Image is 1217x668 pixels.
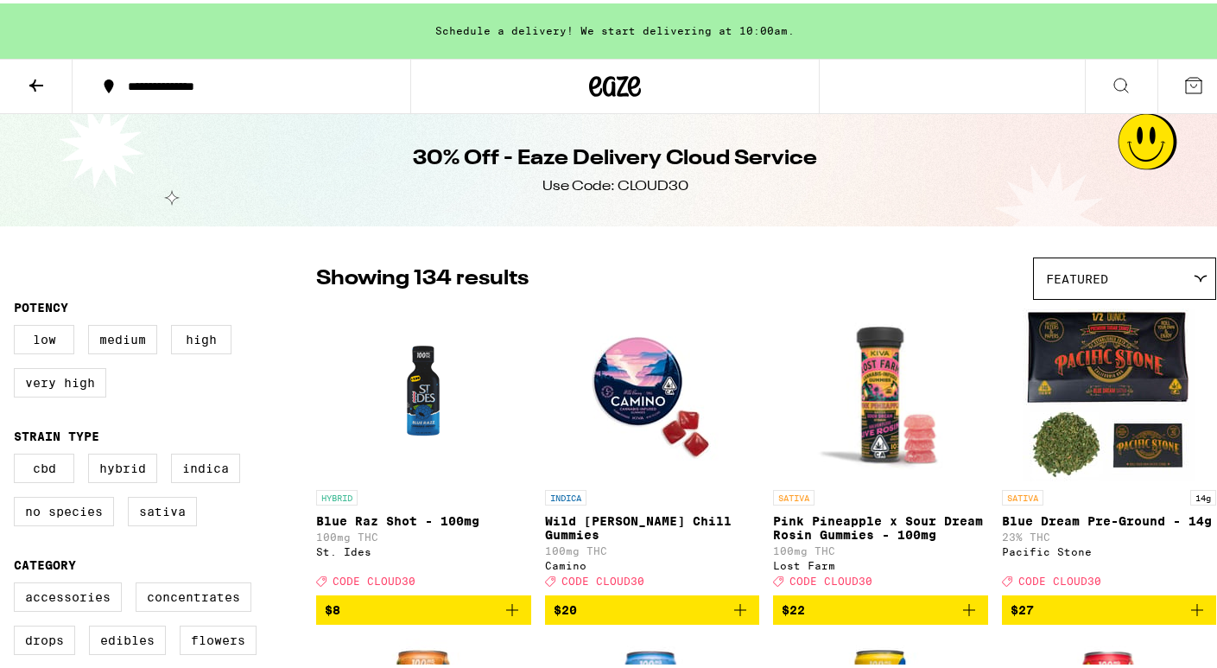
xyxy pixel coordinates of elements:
p: SATIVA [773,487,815,502]
span: CODE CLOUD30 [1018,572,1101,583]
label: Flowers [180,622,257,652]
label: CBD [14,450,74,480]
img: Lost Farm - Pink Pineapple x Sour Dream Rosin Gummies - 100mg [789,305,972,478]
button: Add to bag [545,592,760,621]
label: Drops [14,622,75,652]
label: Indica [171,450,240,480]
p: INDICA [545,487,586,502]
p: Blue Raz Shot - 100mg [316,511,531,525]
p: Pink Pineapple x Sour Dream Rosin Gummies - 100mg [773,511,988,538]
label: Hybrid [88,450,157,480]
span: $8 [325,600,340,614]
label: Sativa [128,493,197,523]
img: St. Ides - Blue Raz Shot - 100mg [337,305,510,478]
p: 100mg THC [316,528,531,539]
label: Concentrates [136,579,251,608]
span: CODE CLOUD30 [561,572,644,583]
span: $20 [554,600,577,614]
legend: Potency [14,297,68,311]
legend: Category [14,555,76,569]
label: Low [14,321,74,351]
label: High [171,321,231,351]
p: Blue Dream Pre-Ground - 14g [1002,511,1217,525]
p: 100mg THC [773,542,988,553]
div: Pacific Stone [1002,543,1217,554]
label: Accessories [14,579,122,608]
p: 100mg THC [545,542,760,553]
p: 23% THC [1002,528,1217,539]
span: Featured [1046,269,1108,283]
div: Use Code: CLOUD30 [542,174,688,193]
p: Wild [PERSON_NAME] Chill Gummies [545,511,760,538]
label: Medium [88,321,157,351]
label: Edibles [89,622,166,652]
span: $22 [782,600,805,614]
span: $27 [1011,600,1034,614]
a: Open page for Blue Raz Shot - 100mg from St. Ides [316,305,531,592]
h1: 30% Off - Eaze Delivery Cloud Service [413,141,817,170]
p: SATIVA [1002,487,1043,502]
button: Add to bag [773,592,988,621]
legend: Strain Type [14,426,99,440]
a: Open page for Blue Dream Pre-Ground - 14g from Pacific Stone [1002,305,1217,592]
label: Very High [14,365,106,394]
label: No Species [14,493,114,523]
p: HYBRID [316,487,358,502]
a: Open page for Pink Pineapple x Sour Dream Rosin Gummies - 100mg from Lost Farm [773,305,988,592]
span: Hi. Need any help? [10,12,124,26]
p: Showing 134 results [316,261,529,290]
p: 14g [1190,487,1216,502]
button: Add to bag [1002,592,1217,621]
img: Pacific Stone - Blue Dream Pre-Ground - 14g [1023,305,1195,478]
img: Camino - Wild Berry Chill Gummies [566,305,738,478]
button: Add to bag [316,592,531,621]
span: CODE CLOUD30 [333,572,415,583]
div: St. Ides [316,543,531,554]
div: Camino [545,557,760,568]
span: CODE CLOUD30 [789,572,872,583]
div: Lost Farm [773,557,988,568]
a: Open page for Wild Berry Chill Gummies from Camino [545,305,760,592]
